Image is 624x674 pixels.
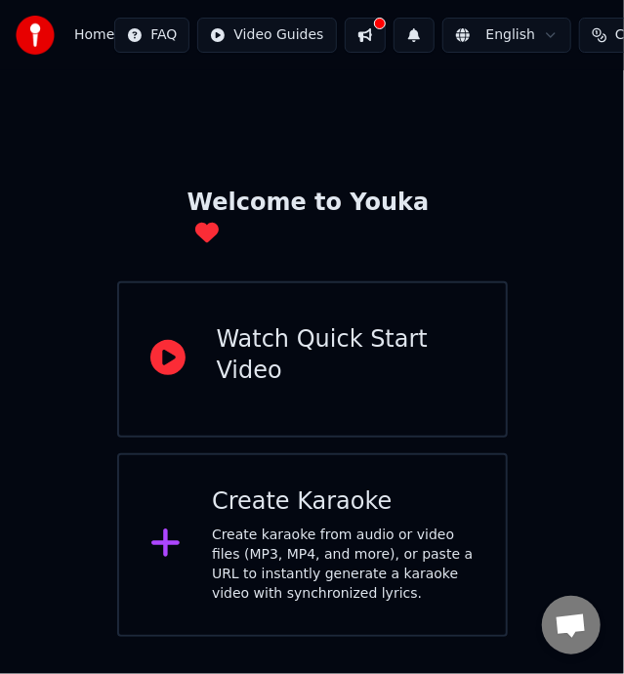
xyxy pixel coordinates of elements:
[114,18,189,53] button: FAQ
[217,324,475,387] div: Watch Quick Start Video
[212,486,475,518] div: Create Karaoke
[197,18,336,53] button: Video Guides
[74,25,114,45] nav: breadcrumb
[542,596,601,654] div: Open chat
[187,188,437,250] div: Welcome to Youka
[74,25,114,45] span: Home
[212,526,475,604] div: Create karaoke from audio or video files (MP3, MP4, and more), or paste a URL to instantly genera...
[16,16,55,55] img: youka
